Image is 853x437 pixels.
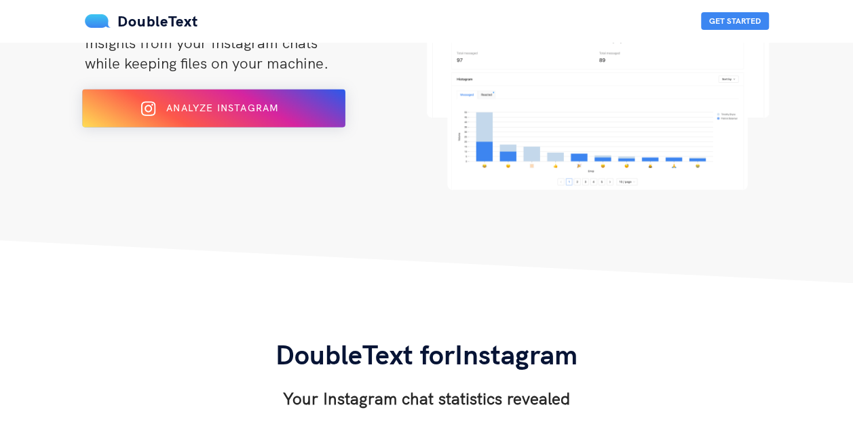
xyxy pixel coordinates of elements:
[85,12,198,31] a: DoubleText
[117,12,198,31] span: DoubleText
[85,54,328,73] span: while keeping files on your machine.
[85,14,111,28] img: mS3x8y1f88AAAAABJRU5ErkJggg==
[82,90,345,128] button: Analyze Instagram
[85,33,318,52] span: Insights from your Instagram chats
[166,102,278,114] span: Analyze Instagram
[276,337,577,371] span: DoubleText for Instagram
[701,12,769,30] button: Get Started
[85,107,343,119] a: Analyze Instagram
[276,387,577,409] h3: Your Instagram chat statistics revealed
